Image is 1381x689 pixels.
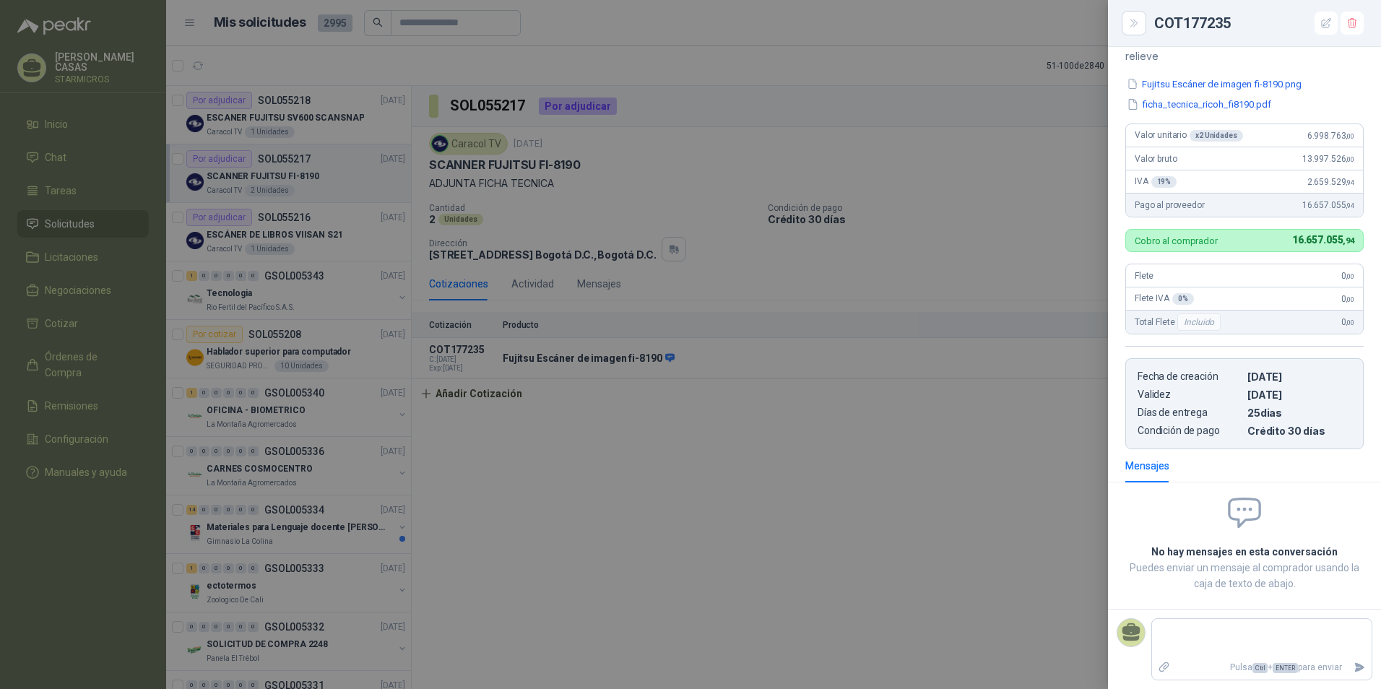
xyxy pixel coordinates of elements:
div: Mensajes [1125,458,1169,474]
span: Pago al proveedor [1135,200,1205,210]
button: ficha_tecnica_ricoh_fi8190.pdf [1125,97,1273,112]
span: 16.657.055 [1302,200,1354,210]
p: Días de entrega [1138,407,1242,419]
span: 13.997.526 [1302,154,1354,164]
button: Close [1125,14,1143,32]
span: Flete IVA [1135,293,1194,305]
button: Fujitsu Escáner de imagen fi-8190.png [1125,77,1303,92]
label: Adjuntar archivos [1152,655,1177,680]
span: 6.998.763 [1307,131,1354,141]
span: Valor unitario [1135,130,1243,142]
span: ,94 [1346,178,1354,186]
p: Fecha de creación [1138,370,1242,383]
p: Puedes enviar un mensaje al comprador usando la caja de texto de abajo. [1125,560,1364,591]
span: 16.657.055 [1292,234,1354,246]
p: Cobro al comprador [1135,236,1218,246]
span: ENTER [1273,663,1298,673]
span: ,00 [1346,295,1354,303]
span: ,00 [1346,155,1354,163]
p: [DATE] [1247,389,1351,401]
span: Ctrl [1252,663,1268,673]
span: ,94 [1343,236,1354,246]
p: 25 dias [1247,407,1351,419]
div: COT177235 [1154,12,1364,35]
span: 2.659.529 [1307,177,1354,187]
div: Incluido [1177,313,1221,331]
span: ,00 [1346,272,1354,280]
span: ,00 [1346,318,1354,326]
span: ,00 [1346,132,1354,140]
span: 0 [1341,271,1354,281]
div: 0 % [1172,293,1194,305]
h2: No hay mensajes en esta conversación [1125,544,1364,560]
span: 0 [1341,317,1354,327]
button: Enviar [1348,655,1372,680]
div: x 2 Unidades [1190,130,1243,142]
span: ,94 [1346,201,1354,209]
div: 19 % [1151,176,1177,188]
p: Crédito 30 días [1247,425,1351,437]
span: Valor bruto [1135,154,1177,164]
p: [DATE] [1247,370,1351,383]
span: IVA [1135,176,1177,188]
p: Condición de pago [1138,425,1242,437]
span: Total Flete [1135,313,1224,331]
p: Validez [1138,389,1242,401]
span: Flete [1135,271,1153,281]
span: 0 [1341,294,1354,304]
p: Pulsa + para enviar [1177,655,1348,680]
